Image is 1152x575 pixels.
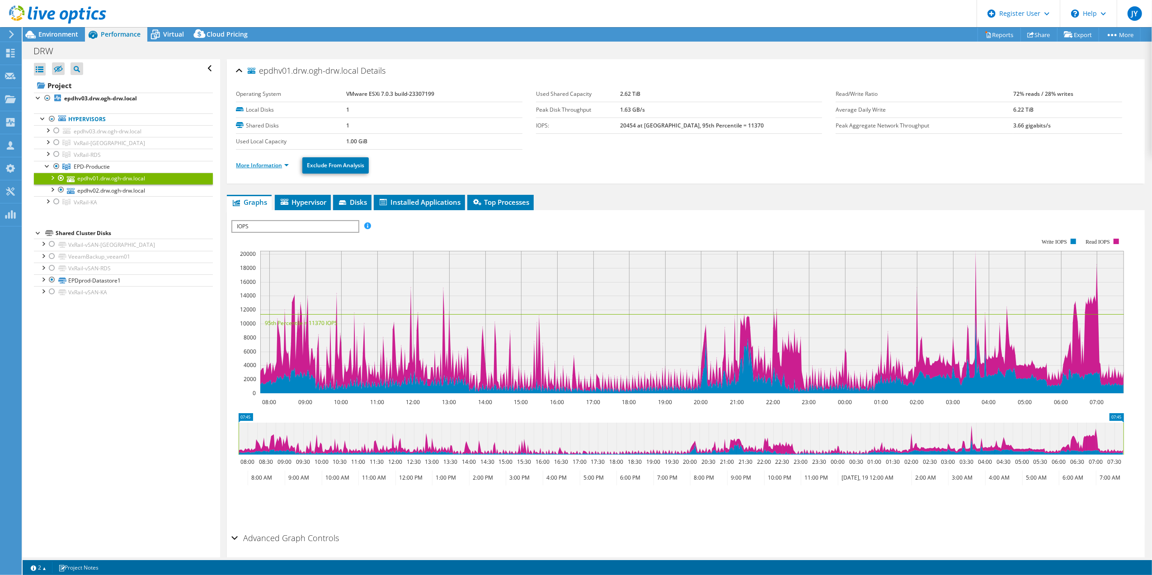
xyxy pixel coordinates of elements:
text: Write IOPS [1042,239,1067,245]
text: 08:30 [259,458,273,466]
text: 04:30 [997,458,1011,466]
text: 23:30 [813,458,827,466]
text: 8000 [244,334,256,341]
a: More Information [236,161,289,169]
b: 3.66 gigabits/s [1013,122,1051,129]
b: 2.62 TiB [621,90,641,98]
text: 13:00 [425,458,439,466]
text: 15:00 [499,458,513,466]
span: epdhv03.drw.ogh-drw.local [74,127,141,135]
text: 15:30 [517,458,531,466]
text: 20:00 [683,458,697,466]
text: 11:00 [371,398,385,406]
span: Disks [338,198,367,207]
text: 07:00 [1090,398,1104,406]
text: 18:00 [622,398,636,406]
text: 14:30 [481,458,495,466]
span: Cloud Pricing [207,30,248,38]
a: VxRail-vSAN-[GEOGRAPHIC_DATA] [34,239,213,250]
label: Used Local Capacity [236,137,346,146]
a: VxRail-vSAN-KA [34,286,213,298]
text: 16000 [240,278,256,286]
text: 20:00 [694,398,708,406]
text: 12:00 [389,458,403,466]
label: Peak Disk Throughput [536,105,621,114]
text: 02:00 [905,458,919,466]
text: 09:00 [278,458,292,466]
text: 17:30 [591,458,605,466]
text: 02:00 [910,398,924,406]
a: VxRail-Uitwijk [34,137,213,149]
b: 6.22 TiB [1013,106,1034,113]
a: EPD-Productie [34,161,213,173]
text: 14:00 [479,398,493,406]
text: 08:00 [241,458,255,466]
b: 1.63 GB/s [621,106,645,113]
a: Export [1057,28,1099,42]
text: 03:30 [960,458,974,466]
text: 06:00 [1052,458,1066,466]
b: 72% reads / 28% writes [1013,90,1073,98]
text: 02:30 [923,458,937,466]
text: 00:00 [831,458,845,466]
label: Operating System [236,90,346,99]
text: 05:30 [1034,458,1048,466]
text: 0 [253,389,256,397]
b: 1 [346,106,349,113]
b: 20454 at [GEOGRAPHIC_DATA], 95th Percentile = 11370 [621,122,764,129]
a: Share [1020,28,1058,42]
text: 20000 [240,250,256,258]
span: VxRail-[GEOGRAPHIC_DATA] [74,139,145,147]
a: VeeamBackup_veeam01 [34,251,213,263]
text: 04:00 [978,458,992,466]
b: VMware ESXi 7.0.3 build-23307199 [346,90,434,98]
label: Shared Disks [236,121,346,130]
text: 11:00 [352,458,366,466]
text: 23:00 [794,458,808,466]
text: 01:30 [886,458,900,466]
text: 19:00 [658,398,672,406]
span: VxRail-KA [74,198,97,206]
text: 12:00 [406,398,420,406]
text: 21:30 [739,458,753,466]
a: Project Notes [52,562,105,573]
text: 21:00 [730,398,744,406]
text: 09:30 [296,458,310,466]
text: 18:30 [628,458,642,466]
text: 18000 [240,264,256,272]
label: Average Daily Write [836,105,1013,114]
text: 10000 [240,320,256,327]
span: Top Processes [472,198,529,207]
a: 2 [24,562,52,573]
text: 15:00 [514,398,528,406]
text: 08:00 [263,398,277,406]
span: epdhv01.drw.ogh-drw.local [248,66,358,75]
label: IOPS: [536,121,621,130]
text: 16:30 [555,458,569,466]
span: Graphs [231,198,267,207]
text: 01:00 [868,458,882,466]
span: Environment [38,30,78,38]
text: 06:30 [1071,458,1085,466]
text: 07:30 [1108,458,1122,466]
a: Hypervisors [34,113,213,125]
h2: Advanced Graph Controls [231,529,339,547]
span: IOPS [232,221,357,232]
a: epdhv03.drw.ogh-drw.local [34,125,213,137]
a: Reports [978,28,1021,42]
a: EPDprod-Datastore1 [34,274,213,286]
b: 1.00 GiB [346,137,367,145]
svg: \n [1071,9,1079,18]
a: VxRail-vSAN-RDS [34,263,213,274]
span: Installed Applications [378,198,461,207]
text: 03:00 [946,398,960,406]
label: Peak Aggregate Network Throughput [836,121,1013,130]
text: 17:00 [587,398,601,406]
label: Used Shared Capacity [536,90,621,99]
text: 18:00 [610,458,624,466]
text: 16:00 [536,458,550,466]
text: 20:30 [702,458,716,466]
label: Read/Write Ratio [836,90,1013,99]
text: 07:00 [1089,458,1103,466]
text: 06:00 [1054,398,1068,406]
